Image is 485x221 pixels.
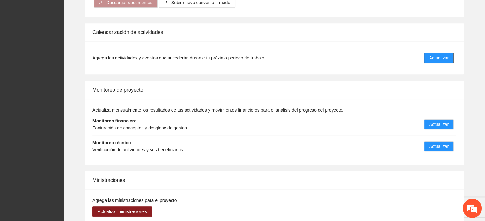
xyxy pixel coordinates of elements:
[92,107,343,113] span: Actualiza mensualmente los resultados de tus actividades y movimientos financieros para el anális...
[92,147,183,152] span: Verificación de actividades y sus beneficiarios
[92,171,456,189] div: Ministraciones
[99,0,104,5] span: download
[424,141,454,151] button: Actualizar
[92,23,456,41] div: Calendarización de actividades
[92,198,177,203] span: Agrega las ministraciones para el proyecto
[92,206,152,217] button: Actualizar ministraciones
[429,54,449,61] span: Actualizar
[92,209,152,214] a: Actualizar ministraciones
[92,140,131,145] strong: Monitoreo técnico
[92,125,187,130] span: Facturación de conceptos y desglose de gastos
[429,143,449,150] span: Actualizar
[92,81,456,99] div: Monitoreo de proyecto
[424,119,454,129] button: Actualizar
[92,54,265,61] span: Agrega las actividades y eventos que sucederán durante tu próximo periodo de trabajo.
[98,208,147,215] span: Actualizar ministraciones
[424,53,454,63] button: Actualizar
[164,0,169,5] span: upload
[92,118,136,123] strong: Monitoreo financiero
[429,121,449,128] span: Actualizar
